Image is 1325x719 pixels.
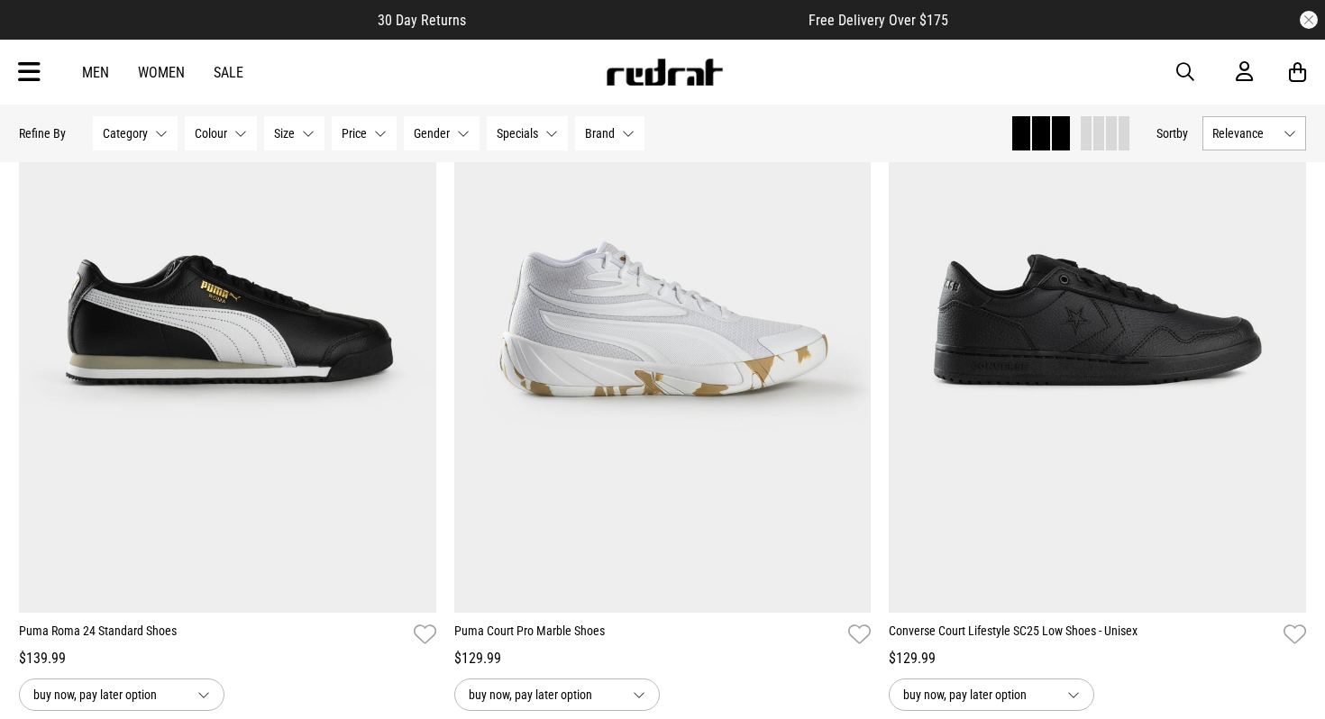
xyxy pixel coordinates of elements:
[454,622,842,648] a: Puma Court Pro Marble Shoes
[19,678,224,711] button: buy now, pay later option
[93,116,178,150] button: Category
[342,126,367,141] span: Price
[605,59,724,86] img: Redrat logo
[889,648,1306,669] div: $129.99
[575,116,644,150] button: Brand
[414,126,450,141] span: Gender
[1156,123,1188,144] button: Sortby
[889,29,1306,613] img: Converse Court Lifestyle Sc25 Low Shoes - Unisex in Black
[1202,116,1306,150] button: Relevance
[195,126,227,141] span: Colour
[1176,126,1188,141] span: by
[454,678,660,711] button: buy now, pay later option
[378,12,466,29] span: 30 Day Returns
[264,116,324,150] button: Size
[502,11,772,29] iframe: Customer reviews powered by Trustpilot
[469,684,618,705] span: buy now, pay later option
[585,126,615,141] span: Brand
[809,12,948,29] span: Free Delivery Over $175
[14,7,69,61] button: Open LiveChat chat widget
[82,64,109,81] a: Men
[19,126,66,141] p: Refine By
[33,684,183,705] span: buy now, pay later option
[487,116,568,150] button: Specials
[185,116,257,150] button: Colour
[889,622,1276,648] a: Converse Court Lifestyle SC25 Low Shoes - Unisex
[138,64,185,81] a: Women
[889,678,1094,711] button: buy now, pay later option
[404,116,480,150] button: Gender
[274,126,295,141] span: Size
[214,64,243,81] a: Sale
[19,29,436,613] img: Puma Roma 24 Standard Shoes in Multi
[19,648,436,669] div: $139.99
[903,684,1053,705] span: buy now, pay later option
[19,622,407,648] a: Puma Roma 24 Standard Shoes
[497,126,538,141] span: Specials
[1212,126,1276,141] span: Relevance
[103,126,148,141] span: Category
[454,648,872,669] div: $129.99
[454,29,872,613] img: Puma Court Pro Marble Shoes in White
[332,116,397,150] button: Price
